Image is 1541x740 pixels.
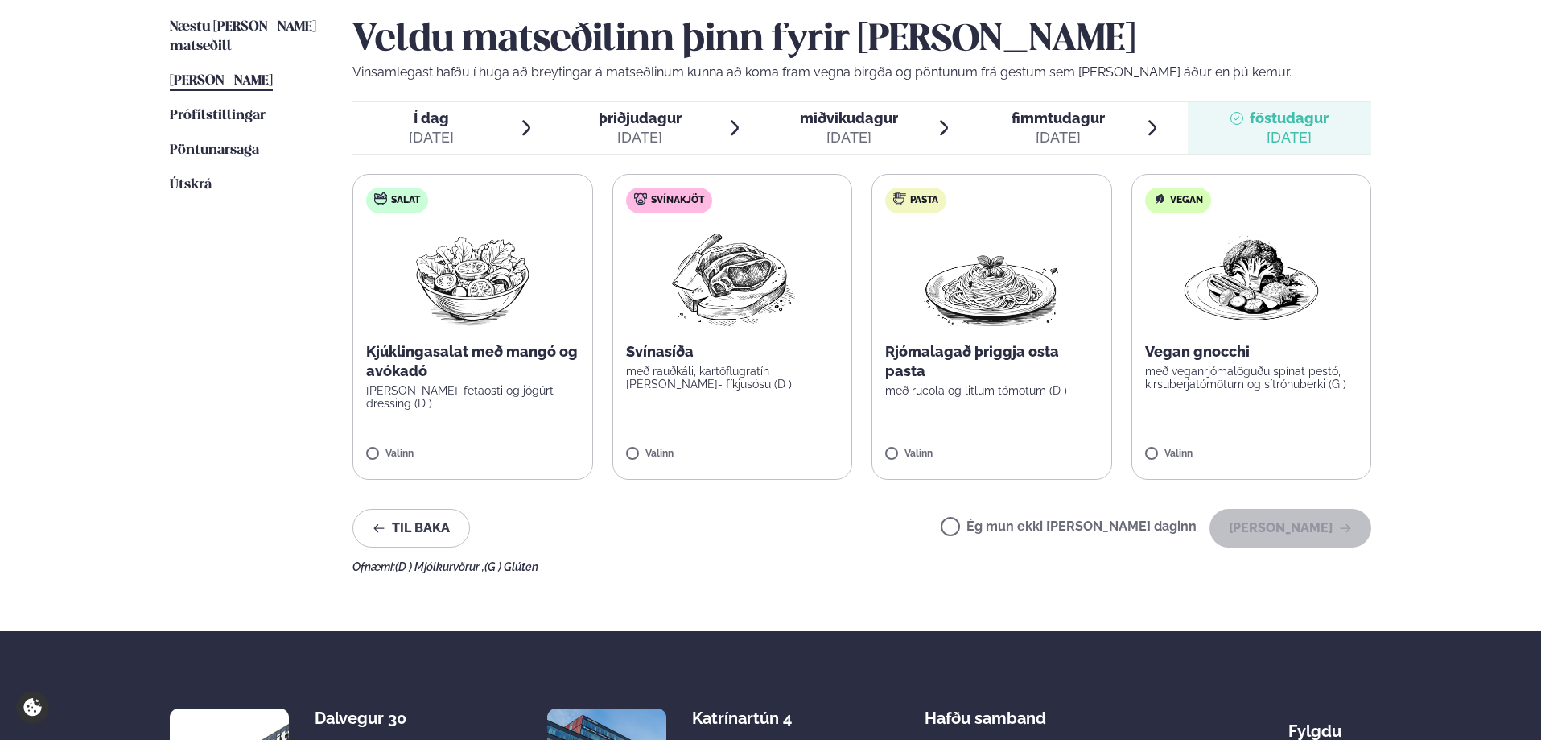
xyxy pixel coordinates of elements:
div: Dalvegur 30 [315,709,443,728]
span: Svínakjöt [651,194,704,207]
img: salad.svg [374,192,387,205]
span: Pasta [910,194,938,207]
span: Hafðu samband [925,696,1046,728]
a: Prófílstillingar [170,106,266,126]
p: Rjómalagað þriggja osta pasta [885,342,1098,381]
img: Salad.png [402,226,544,329]
p: með rucola og litlum tómötum (D ) [885,384,1098,397]
span: Prófílstillingar [170,109,266,122]
a: Cookie settings [16,691,49,724]
span: Pöntunarsaga [170,143,259,157]
span: fimmtudagur [1012,110,1105,126]
span: (G ) Glúten [484,560,538,573]
p: með rauðkáli, kartöflugratín [PERSON_NAME]- fíkjusósu (D ) [626,365,839,391]
div: [DATE] [800,128,898,147]
span: Vegan [1170,194,1203,207]
div: [DATE] [1250,128,1329,147]
div: [DATE] [599,128,682,147]
button: [PERSON_NAME] [1209,509,1371,548]
span: föstudagur [1250,110,1329,126]
span: Salat [391,194,420,207]
div: [DATE] [1012,128,1105,147]
span: miðvikudagur [800,110,898,126]
span: Útskrá [170,178,212,192]
img: pork.svg [634,192,647,205]
p: Svínasíða [626,342,839,362]
p: [PERSON_NAME], fetaosti og jógúrt dressing (D ) [366,384,579,410]
span: (D ) Mjólkurvörur , [395,560,484,573]
span: Í dag [409,109,454,128]
a: Næstu [PERSON_NAME] matseðill [170,18,320,56]
button: Til baka [352,509,470,548]
p: Vinsamlegast hafðu í huga að breytingar á matseðlinum kunna að koma fram vegna birgða og pöntunum... [352,63,1371,82]
a: Pöntunarsaga [170,141,259,160]
p: Kjúklingasalat með mangó og avókadó [366,342,579,381]
div: Ofnæmi: [352,560,1371,573]
a: [PERSON_NAME] [170,72,273,91]
span: þriðjudagur [599,110,682,126]
img: pasta.svg [893,192,906,205]
img: Vegan.png [1180,226,1322,329]
img: Pork-Meat.png [661,226,803,329]
h2: Veldu matseðilinn þinn fyrir [PERSON_NAME] [352,18,1371,63]
span: [PERSON_NAME] [170,74,273,88]
p: Vegan gnocchi [1145,342,1358,362]
div: Katrínartún 4 [692,709,820,728]
p: með veganrjómalöguðu spínat pestó, kirsuberjatómötum og sítrónuberki (G ) [1145,365,1358,391]
a: Útskrá [170,176,212,195]
img: Spagetti.png [921,226,1062,329]
div: [DATE] [409,128,454,147]
span: Næstu [PERSON_NAME] matseðill [170,20,316,53]
img: Vegan.svg [1153,192,1166,205]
